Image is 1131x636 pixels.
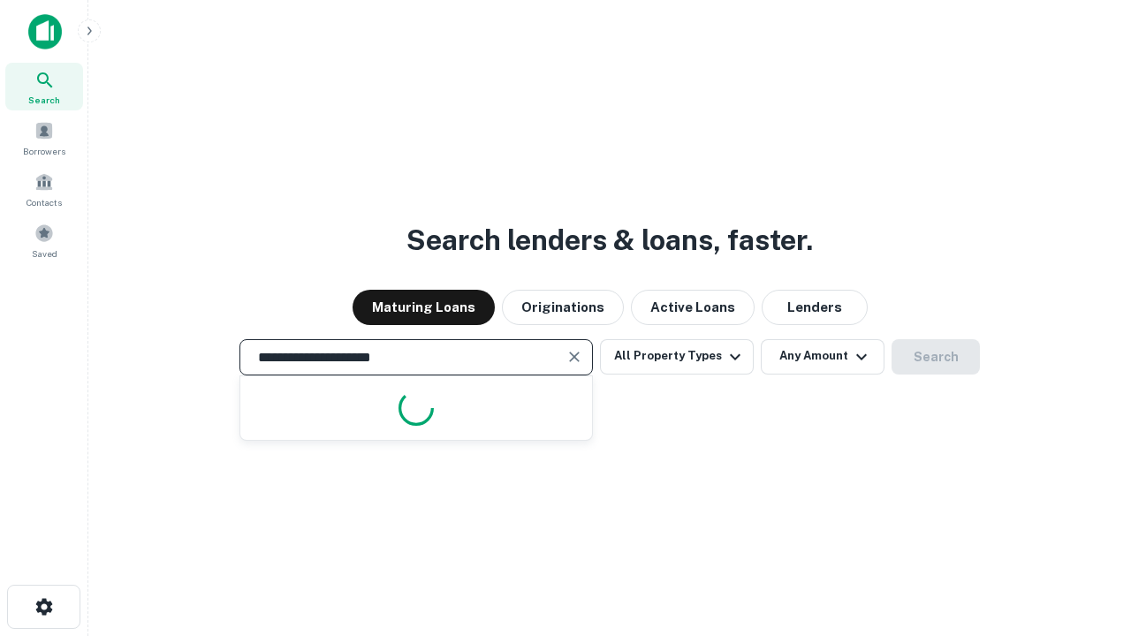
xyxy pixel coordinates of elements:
[502,290,624,325] button: Originations
[5,165,83,213] a: Contacts
[562,344,587,369] button: Clear
[761,339,884,375] button: Any Amount
[32,246,57,261] span: Saved
[28,93,60,107] span: Search
[353,290,495,325] button: Maturing Loans
[631,290,755,325] button: Active Loans
[23,144,65,158] span: Borrowers
[762,290,868,325] button: Lenders
[600,339,754,375] button: All Property Types
[1043,495,1131,579] iframe: Chat Widget
[27,195,62,209] span: Contacts
[5,114,83,162] a: Borrowers
[406,219,813,261] h3: Search lenders & loans, faster.
[5,216,83,264] a: Saved
[28,14,62,49] img: capitalize-icon.png
[5,63,83,110] a: Search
